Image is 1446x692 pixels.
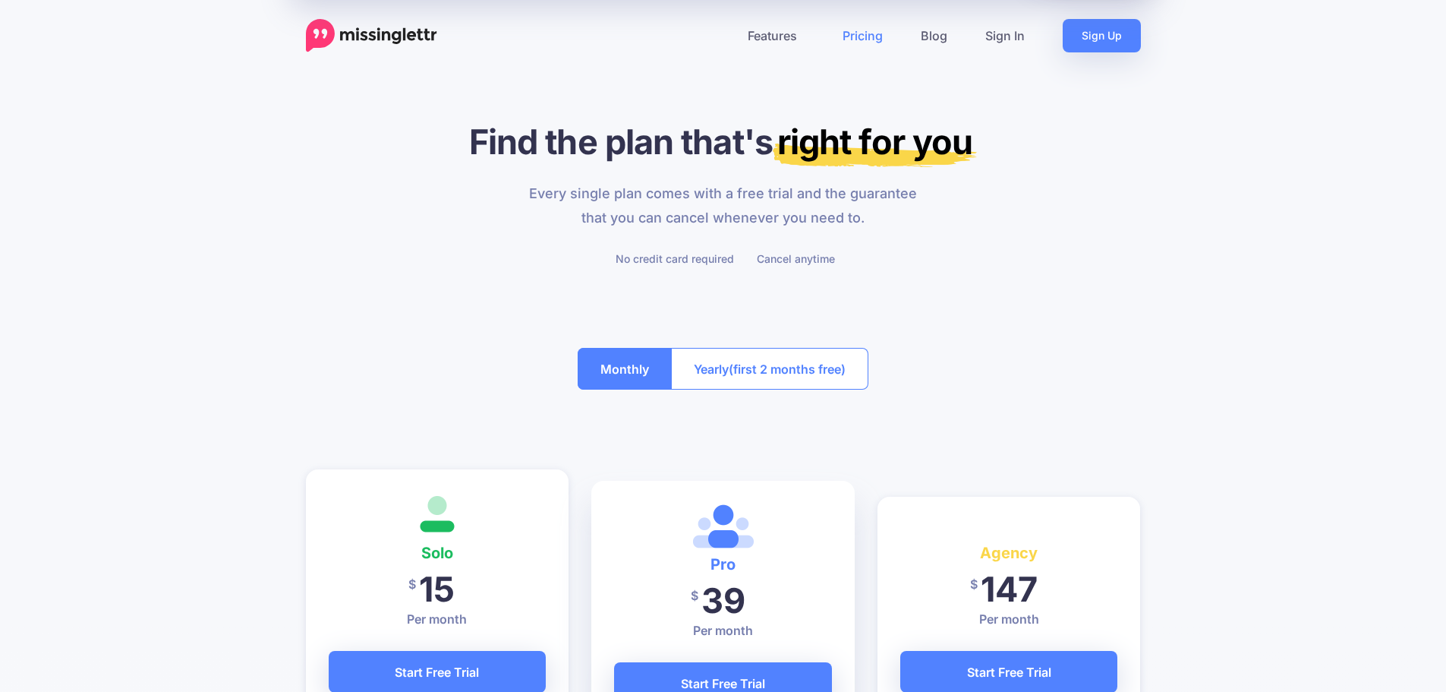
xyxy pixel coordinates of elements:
[824,19,902,52] a: Pricing
[729,19,824,52] a: Features
[753,249,835,268] li: Cancel anytime
[773,121,977,167] mark: right for you
[1063,19,1141,52] a: Sign Up
[614,552,832,577] h4: Pro
[970,567,978,602] span: $
[578,348,672,390] button: Monthly
[614,621,832,640] p: Per month
[329,541,547,565] h4: Solo
[981,568,1038,610] span: 147
[902,19,966,52] a: Blog
[306,121,1141,163] h1: Find the plan that's
[691,579,698,613] span: $
[693,504,754,549] img: <i class='fas fa-heart margin-right'></i>Most Popular
[520,182,926,230] p: Every single plan comes with a free trial and the guarantee that you can cancel whenever you need...
[419,568,455,610] span: 15
[729,357,846,381] span: (first 2 months free)
[966,19,1044,52] a: Sign In
[306,19,437,52] a: Home
[329,610,547,628] p: Per month
[612,249,734,268] li: No credit card required
[900,541,1118,565] h4: Agency
[408,567,416,602] span: $
[671,348,868,390] button: Yearly(first 2 months free)
[701,580,745,621] span: 39
[900,610,1118,628] p: Per month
